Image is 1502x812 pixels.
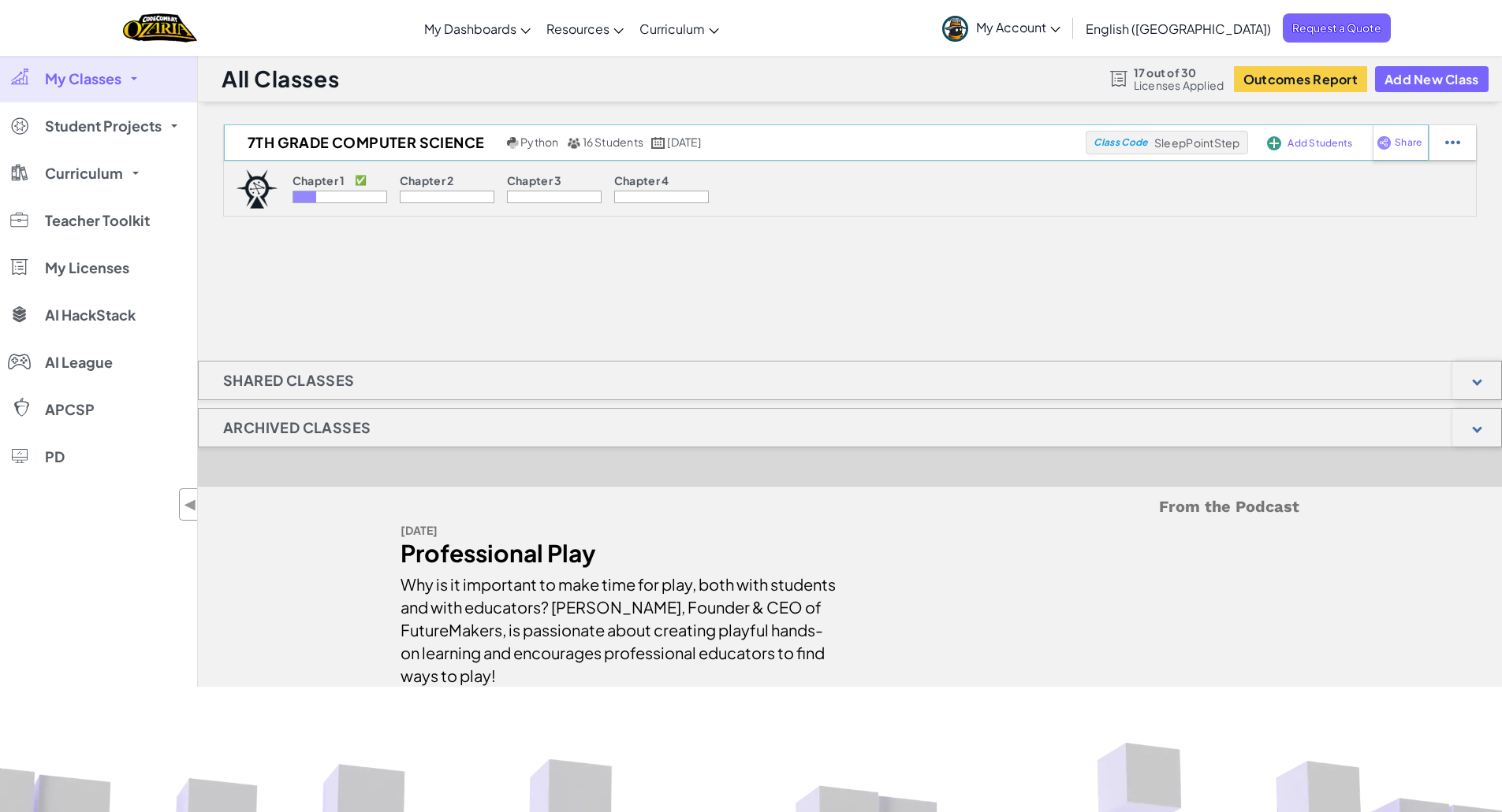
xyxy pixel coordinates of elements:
[539,7,632,50] a: Resources
[1234,66,1367,92] button: Outcomes Report
[401,495,1299,519] h5: From the Podcast
[45,355,113,369] span: AI League
[45,213,150,228] span: Teacher Toolkit
[424,20,516,37] span: My Dashboards
[416,7,539,50] a: My Dashboards
[1375,66,1489,92] button: Add New Class
[507,174,562,187] p: Chapter 3
[224,131,1086,154] a: 7th Grade Computer Science Python 16 Students [DATE]
[567,137,581,149] img: MultipleUsers.png
[224,131,503,154] h2: 7th Grade Computer Science
[632,7,727,50] a: Curriculum
[123,12,196,44] a: Ozaria by CodeCombat logo
[355,174,367,187] p: ✅
[45,308,136,322] span: AI HackStack
[199,408,395,447] h1: Archived Classes
[45,119,162,133] span: Student Projects
[293,174,345,187] p: Chapter 1
[199,361,379,400] h1: Shared Classes
[583,135,644,149] span: 16 Students
[651,137,665,149] img: calendar.svg
[639,20,705,37] span: Curriculum
[667,135,701,149] span: [DATE]
[45,261,129,275] span: My Licenses
[614,174,669,187] p: Chapter 4
[400,174,454,187] p: Chapter 2
[520,135,558,149] span: Python
[1094,138,1147,147] span: Class Code
[1395,138,1422,147] span: Share
[976,19,1060,35] span: My Account
[401,519,838,542] div: [DATE]
[45,166,123,180] span: Curriculum
[1283,13,1391,43] a: Request a Quote
[1078,7,1279,50] a: English ([GEOGRAPHIC_DATA])
[1134,79,1224,91] span: Licenses Applied
[222,64,339,94] h1: All Classes
[123,12,196,44] img: Home
[507,137,519,149] img: python.png
[401,542,838,565] div: Professional Play
[1377,135,1392,150] img: IconShare_Purple.svg
[45,72,121,86] span: My Classes
[1154,135,1240,150] span: SleepPointStep
[236,169,278,209] img: logo
[1086,20,1271,37] span: English ([GEOGRAPHIC_DATA])
[1445,135,1460,150] img: IconStudentEllipsis.svg
[401,565,838,687] div: Why is it important to make time for play, both with students and with educators? [PERSON_NAME], ...
[942,16,968,42] img: avatar
[1134,66,1224,79] span: 17 out of 30
[934,3,1068,53] a: My Account
[184,493,197,516] span: ◀
[1267,136,1281,150] img: IconAddStudents.svg
[1288,139,1352,148] span: Add Students
[546,20,609,37] span: Resources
